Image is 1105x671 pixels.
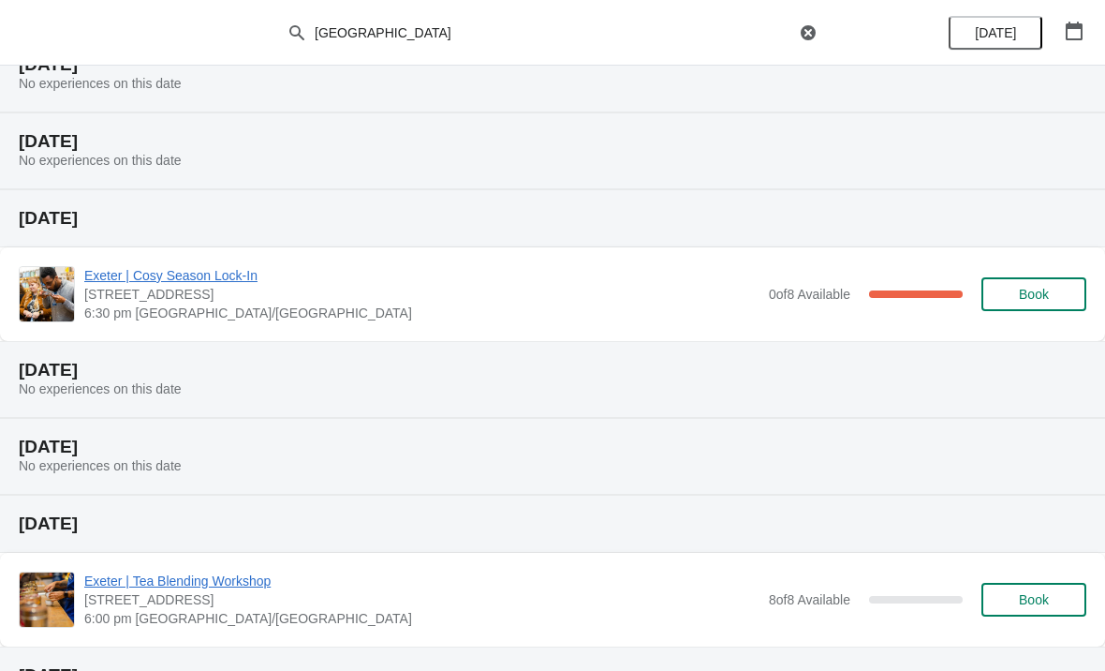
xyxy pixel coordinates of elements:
[84,609,759,628] span: 6:00 pm [GEOGRAPHIC_DATA]/[GEOGRAPHIC_DATA]
[19,132,1086,151] h2: [DATE]
[84,304,759,322] span: 6:30 pm [GEOGRAPHIC_DATA]/[GEOGRAPHIC_DATA]
[19,209,1086,228] h2: [DATE]
[981,583,1086,617] button: Book
[84,590,759,609] span: [STREET_ADDRESS]
[799,23,818,42] button: Clear
[19,76,182,91] span: No experiences on this date
[19,458,182,473] span: No experiences on this date
[19,153,182,168] span: No experiences on this date
[19,514,1086,533] h2: [DATE]
[314,16,795,50] input: Search
[84,572,759,590] span: Exeter | Tea Blending Workshop
[19,438,1086,456] h2: [DATE]
[19,361,1086,380] h2: [DATE]
[769,287,850,302] span: 0 of 8 Available
[84,266,759,285] span: Exeter | Cosy Season Lock-In
[769,592,850,607] span: 8 of 8 Available
[981,277,1086,311] button: Book
[949,16,1042,50] button: [DATE]
[20,573,74,627] img: Exeter | Tea Blending Workshop | 46 High Street, Exeter, EX4 3DJ | 6:00 pm Europe/London
[1019,287,1049,302] span: Book
[975,25,1016,40] span: [DATE]
[1019,592,1049,607] span: Book
[84,285,759,304] span: [STREET_ADDRESS]
[19,381,182,396] span: No experiences on this date
[20,267,74,321] img: Exeter | Cosy Season Lock-In | 46 High Street, Exeter EX4 3DJ, UK | 6:30 pm Europe/London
